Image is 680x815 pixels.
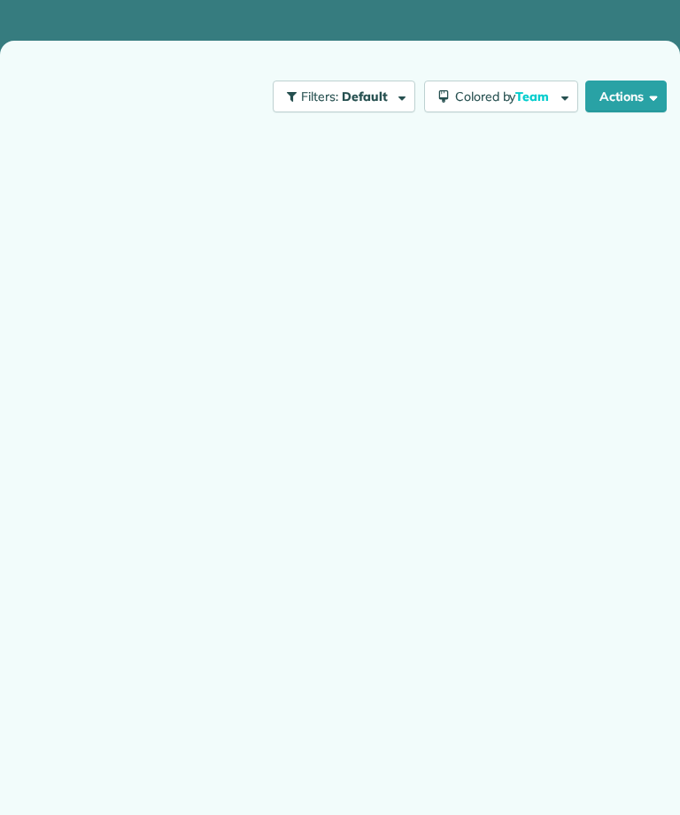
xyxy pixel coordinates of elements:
button: Actions [585,81,667,112]
span: Team [515,88,552,104]
span: Colored by [455,88,555,104]
span: Default [342,88,389,104]
a: Filters: Default [264,81,415,112]
span: Filters: [301,88,338,104]
button: Filters: Default [273,81,415,112]
button: Colored byTeam [424,81,578,112]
